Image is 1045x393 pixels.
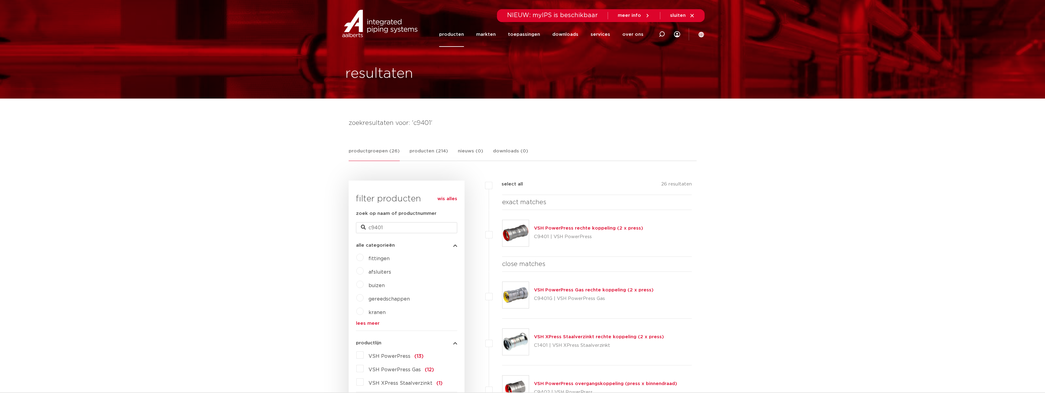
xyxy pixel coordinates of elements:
[369,283,385,288] a: buizen
[674,22,680,47] div: my IPS
[534,381,677,386] a: VSH PowerPress overgangskoppeling (press x binnendraad)
[356,341,381,345] span: productlijn
[534,341,664,350] p: C1401 | VSH XPress Staalverzinkt
[356,193,457,205] h3: filter producten
[409,148,448,161] a: producten (214)
[502,197,692,207] h4: exact matches
[670,13,686,18] span: sluiten
[502,329,529,355] img: Thumbnail for VSH XPress Staalverzinkt rechte koppeling (2 x press)
[356,321,457,326] a: lees meer
[502,282,529,308] img: Thumbnail for VSH PowerPress Gas rechte koppeling (2 x press)
[369,367,421,372] span: VSH PowerPress Gas
[492,181,523,188] label: select all
[534,288,654,292] a: VSH PowerPress Gas rechte koppeling (2 x press)
[345,64,413,84] h1: resultaten
[458,148,483,161] a: nieuws (0)
[437,195,457,203] a: wis alles
[552,22,578,47] a: downloads
[622,22,643,47] a: over ons
[476,22,496,47] a: markten
[502,220,529,246] img: Thumbnail for VSH PowerPress rechte koppeling (2 x press)
[618,13,641,18] span: meer info
[356,243,457,248] button: alle categorieën
[356,210,436,217] label: zoek op naam of productnummer
[436,381,443,386] span: (1)
[618,13,650,18] a: meer info
[661,181,692,190] p: 26 resultaten
[356,341,457,345] button: productlijn
[502,259,692,269] h4: close matches
[356,243,395,248] span: alle categorieën
[369,256,390,261] a: fittingen
[369,297,410,301] a: gereedschappen
[670,13,695,18] a: sluiten
[439,22,643,47] nav: Menu
[508,22,540,47] a: toepassingen
[349,118,697,128] h4: zoekresultaten voor: 'c9401'
[369,310,386,315] a: kranen
[414,354,424,359] span: (13)
[534,335,664,339] a: VSH XPress Staalverzinkt rechte koppeling (2 x press)
[534,226,643,230] a: VSH PowerPress rechte koppeling (2 x press)
[425,367,434,372] span: (12)
[493,148,528,161] a: downloads (0)
[534,232,643,242] p: C9401 | VSH PowerPress
[507,12,598,18] span: NIEUW: myIPS is beschikbaar
[369,354,410,359] span: VSH PowerPress
[369,381,432,386] span: VSH XPress Staalverzinkt
[534,294,654,304] p: C9401G | VSH PowerPress Gas
[439,22,464,47] a: producten
[349,148,400,161] a: productgroepen (26)
[369,270,391,275] a: afsluiters
[591,22,610,47] a: services
[356,222,457,233] input: zoeken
